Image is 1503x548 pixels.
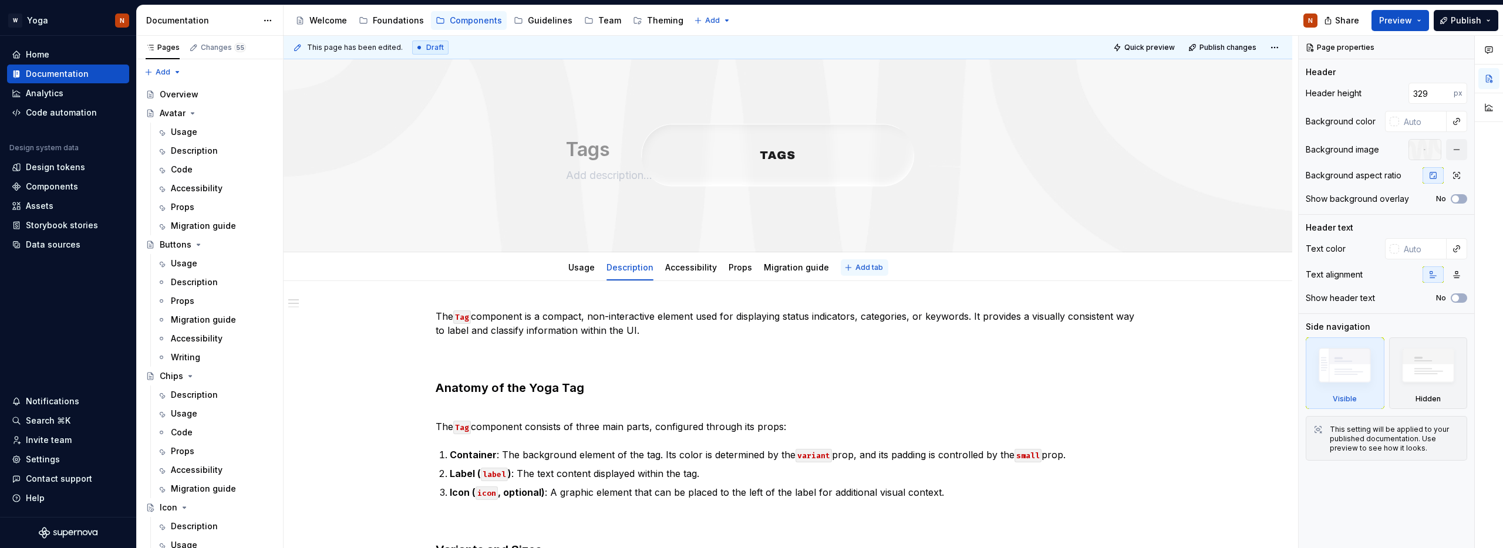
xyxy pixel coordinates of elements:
[171,201,194,213] div: Props
[450,486,476,498] strong: Icon (
[26,87,63,99] div: Analytics
[152,273,278,292] a: Description
[453,421,471,434] code: Tag
[152,404,278,423] a: Usage
[7,84,129,103] a: Analytics
[1306,87,1362,99] div: Header height
[39,527,97,539] a: Supernova Logo
[7,177,129,196] a: Components
[152,348,278,367] a: Writing
[152,329,278,348] a: Accessibility
[1436,194,1446,204] label: No
[1399,238,1447,259] input: Auto
[7,65,129,83] a: Documentation
[476,486,498,500] code: icon
[171,295,194,307] div: Props
[436,309,1140,366] p: The component is a compact, non-interactive element used for displaying status indicators, catego...
[201,43,246,52] div: Changes
[26,492,45,504] div: Help
[171,164,193,175] div: Code
[1434,10,1498,31] button: Publish
[307,43,403,52] span: This page has been edited.
[291,11,352,30] a: Welcome
[141,104,278,123] a: Avatar
[26,107,97,119] div: Code automation
[141,64,185,80] button: Add
[7,450,129,469] a: Settings
[26,239,80,251] div: Data sources
[171,445,194,457] div: Props
[598,15,621,26] div: Team
[160,107,186,119] div: Avatar
[171,145,218,157] div: Description
[450,449,497,461] strong: Container
[431,11,507,30] a: Components
[436,380,1140,396] h3: Anatomy of the Yoga Tag
[27,15,48,26] div: Yoga
[1318,10,1367,31] button: Share
[498,486,545,498] strong: , optional)
[450,485,1140,499] p: : A graphic element that can be placed to the left of the label for additional visual context.
[234,43,246,52] span: 55
[160,89,198,100] div: Overview
[1306,66,1336,78] div: Header
[373,15,424,26] div: Foundations
[152,385,278,404] a: Description
[1371,10,1429,31] button: Preview
[1308,16,1313,25] div: N
[7,392,129,411] button: Notifications
[1199,43,1256,52] span: Publish changes
[426,43,444,52] span: Draft
[509,11,577,30] a: Guidelines
[26,473,92,485] div: Contact support
[7,469,129,488] button: Contact support
[152,160,278,179] a: Code
[450,448,1140,462] p: : The background element of the tag. Its color is determined by the prop, and its padding is cont...
[1408,83,1454,104] input: Auto
[141,367,278,385] a: Chips
[152,442,278,461] a: Props
[171,126,197,138] div: Usage
[152,461,278,479] a: Accessibility
[453,310,471,324] code: Tag
[528,15,572,26] div: Guidelines
[450,466,1140,481] p: : The text content displayed within the tag.
[764,262,829,272] a: Migration guide
[841,259,888,276] button: Add tab
[152,141,278,160] a: Description
[9,143,79,153] div: Design system data
[729,262,752,272] a: Props
[564,255,599,279] div: Usage
[1306,269,1363,280] div: Text alignment
[26,200,53,212] div: Assets
[160,370,183,382] div: Chips
[724,255,757,279] div: Props
[160,239,191,251] div: Buttons
[291,9,688,32] div: Page tree
[705,16,720,25] span: Add
[1451,15,1481,26] span: Publish
[146,43,180,52] div: Pages
[171,483,236,495] div: Migration guide
[26,395,79,407] div: Notifications
[568,262,595,272] a: Usage
[146,15,257,26] div: Documentation
[508,468,511,479] strong: )
[152,217,278,235] a: Migration guide
[1110,39,1180,56] button: Quick preview
[660,255,722,279] div: Accessibility
[579,11,626,30] a: Team
[7,431,129,449] a: Invite team
[564,136,1007,164] textarea: Tags
[1379,15,1412,26] span: Preview
[171,427,193,438] div: Code
[171,351,200,363] div: Writing
[152,517,278,536] a: Description
[1015,449,1042,462] code: small
[152,179,278,198] a: Accessibility
[1335,15,1359,26] span: Share
[152,292,278,310] a: Props
[1306,243,1346,255] div: Text color
[26,161,85,173] div: Design tokens
[1306,144,1379,155] div: Background image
